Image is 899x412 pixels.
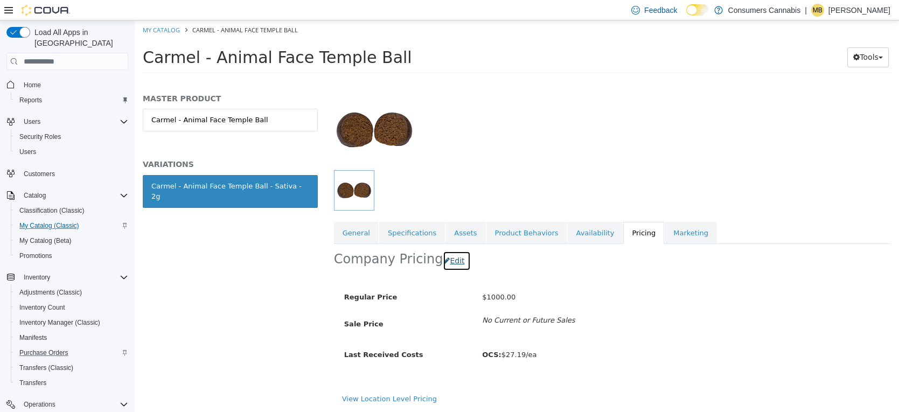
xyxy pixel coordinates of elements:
[19,288,82,297] span: Adjustments (Classic)
[24,273,50,282] span: Inventory
[19,189,50,202] button: Catalog
[2,270,133,285] button: Inventory
[11,345,133,360] button: Purchase Orders
[11,203,133,218] button: Classification (Classic)
[713,27,754,47] button: Tools
[11,144,133,159] button: Users
[15,204,89,217] a: Classification (Classic)
[15,316,104,329] a: Inventory Manager (Classic)
[15,301,128,314] span: Inventory Count
[15,130,128,143] span: Security Roles
[15,376,51,389] a: Transfers
[24,81,41,89] span: Home
[311,201,351,224] a: Assets
[15,376,128,389] span: Transfers
[805,4,807,17] p: |
[8,88,183,111] a: Carmel - Animal Face Temple Ball
[11,218,133,233] button: My Catalog (Classic)
[811,4,824,17] div: Michael Bertani
[686,4,709,16] input: Dark Mode
[347,296,440,304] i: No Current or Future Sales
[199,201,244,224] a: General
[11,248,133,263] button: Promotions
[19,189,128,202] span: Catalog
[728,4,801,17] p: Consumers Cannabis
[11,300,133,315] button: Inventory Count
[11,315,133,330] button: Inventory Manager (Classic)
[15,130,65,143] a: Security Roles
[19,115,45,128] button: Users
[11,330,133,345] button: Manifests
[813,4,823,17] span: MB
[19,303,65,312] span: Inventory Count
[15,286,86,299] a: Adjustments (Classic)
[19,132,61,141] span: Security Roles
[347,273,381,281] span: $1000.00
[19,318,100,327] span: Inventory Manager (Classic)
[11,233,133,248] button: My Catalog (Beta)
[15,234,76,247] a: My Catalog (Beta)
[15,346,128,359] span: Purchase Orders
[15,219,83,232] a: My Catalog (Classic)
[30,27,128,48] span: Load All Apps in [GEOGRAPHIC_DATA]
[2,114,133,129] button: Users
[15,346,73,359] a: Purchase Orders
[24,170,55,178] span: Customers
[2,166,133,181] button: Customers
[11,285,133,300] button: Adjustments (Classic)
[433,201,489,224] a: Availability
[2,397,133,412] button: Operations
[15,331,128,344] span: Manifests
[199,69,280,150] img: 150
[347,330,402,338] span: $27.19/ea
[15,331,51,344] a: Manifests
[19,79,45,92] a: Home
[210,299,249,308] span: Sale Price
[15,301,69,314] a: Inventory Count
[19,271,54,284] button: Inventory
[245,201,310,224] a: Specifications
[15,204,128,217] span: Classification (Classic)
[530,201,582,224] a: Marketing
[17,160,175,181] div: Carmel - Animal Face Temple Ball - Sativa - 2g
[19,333,47,342] span: Manifests
[8,139,183,149] h5: VARIATIONS
[19,236,72,245] span: My Catalog (Beta)
[19,221,79,230] span: My Catalog (Classic)
[24,400,55,409] span: Operations
[15,286,128,299] span: Adjustments (Classic)
[19,379,46,387] span: Transfers
[8,5,45,13] a: My Catalog
[19,115,128,128] span: Users
[15,249,128,262] span: Promotions
[19,167,128,180] span: Customers
[644,5,677,16] span: Feedback
[489,201,529,224] a: Pricing
[19,96,42,104] span: Reports
[2,188,133,203] button: Catalog
[19,167,59,180] a: Customers
[22,5,70,16] img: Cova
[19,206,85,215] span: Classification (Classic)
[15,219,128,232] span: My Catalog (Classic)
[11,129,133,144] button: Security Roles
[58,5,163,13] span: Carmel - Animal Face Temple Ball
[11,93,133,108] button: Reports
[15,94,128,107] span: Reports
[19,252,52,260] span: Promotions
[8,27,277,46] span: Carmel - Animal Face Temple Ball
[210,273,262,281] span: Regular Price
[15,94,46,107] a: Reports
[207,374,302,382] a: View Location Level Pricing
[15,361,78,374] a: Transfers (Classic)
[308,231,336,250] button: Edit
[19,348,68,357] span: Purchase Orders
[8,73,183,83] h5: MASTER PRODUCT
[15,361,128,374] span: Transfers (Classic)
[15,316,128,329] span: Inventory Manager (Classic)
[15,145,128,158] span: Users
[15,249,57,262] a: Promotions
[2,76,133,92] button: Home
[199,231,309,247] h2: Company Pricing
